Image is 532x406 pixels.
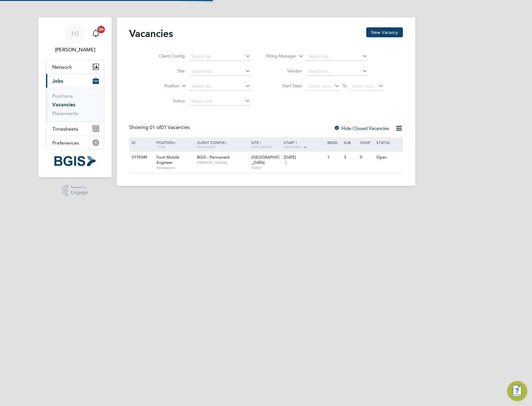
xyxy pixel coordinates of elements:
div: 3 [342,152,358,163]
label: Position [144,83,180,89]
span: Timesheets [52,126,78,132]
span: Select date [308,83,331,89]
span: BGIS - Permanent [197,155,230,160]
span: Preferences [52,140,79,146]
input: Search for... [306,67,367,76]
div: 1 [326,152,342,163]
span: Type [156,144,165,149]
input: Select one [189,97,250,106]
span: 7 [284,160,288,165]
label: Start Date [266,83,302,89]
span: Select date [352,83,375,89]
label: Client Config [149,53,185,59]
span: Hamza Idris [46,46,104,53]
label: Status [149,98,185,104]
button: Network [46,60,104,74]
button: Timesheets [46,122,104,136]
div: Client Config / [195,137,250,152]
a: HI[PERSON_NAME] [46,24,104,53]
span: HI [71,30,79,38]
input: Search for... [306,52,367,61]
input: Search for... [189,82,250,91]
div: Showing [129,124,191,131]
label: Hide Closed Vacancies [334,125,389,131]
span: Foot Mobile Engineer [156,155,179,165]
a: 20 [90,24,102,44]
nav: Main navigation [38,17,112,177]
span: [GEOGRAPHIC_DATA] [251,155,280,165]
span: Powered by [71,185,88,190]
span: Site Group [251,144,273,149]
input: Search for... [189,67,250,76]
div: Site / [250,137,282,152]
span: To [341,82,349,90]
h2: Vacancies [129,27,173,40]
div: Reqd [326,137,342,148]
span: FMS2 [251,165,281,170]
a: Placements [52,110,78,116]
span: Permanent [156,165,194,170]
button: New Vacancy [366,27,403,37]
a: Positions [52,93,73,99]
span: Network [52,64,72,70]
span: 20 [97,26,105,33]
input: Search for... [189,52,250,61]
span: Vendors [284,144,301,149]
div: V179349 [130,152,152,163]
span: Jobs [52,78,63,84]
span: 01 Vacancies [150,124,190,131]
label: Hiring Manager [261,53,296,59]
label: Vendor [266,68,302,74]
button: Jobs [46,74,104,88]
button: Engage Resource Center [507,381,527,401]
div: Conf [358,137,375,148]
div: 0 [358,152,375,163]
div: Start / [282,137,326,153]
div: [DATE] [284,155,324,160]
div: Open [375,152,402,163]
button: Preferences [46,136,104,150]
a: Vacancies [52,102,75,108]
img: bgis-logo-retina.png [54,156,96,166]
div: Status [375,137,402,148]
span: Engage [71,190,88,195]
span: Manager [197,144,215,149]
a: Go to home page [46,156,104,166]
span: 01 of [150,124,161,131]
label: Site [149,68,185,74]
span: [PERSON_NAME] [197,160,248,165]
div: Jobs [46,88,104,122]
div: Sub [342,137,358,148]
a: Powered byEngage [62,185,88,196]
div: ID [130,137,152,148]
div: Position / [152,137,195,152]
